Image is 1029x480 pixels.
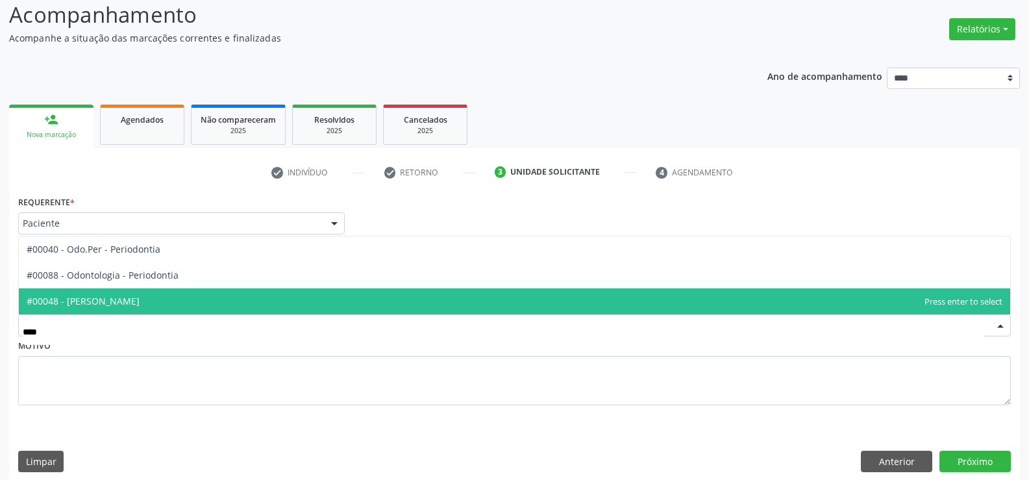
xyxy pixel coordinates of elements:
[949,18,1015,40] button: Relatórios
[18,336,51,357] label: Motivo
[201,114,276,125] span: Não compareceram
[44,112,58,127] div: person_add
[18,192,75,212] label: Requerente
[9,31,717,45] p: Acompanhe a situação das marcações correntes e finalizadas
[939,451,1011,473] button: Próximo
[404,114,447,125] span: Cancelados
[121,114,164,125] span: Agendados
[510,166,600,178] div: Unidade solicitante
[23,217,318,230] span: Paciente
[18,451,64,473] button: Limpar
[27,269,179,281] span: #00088 - Odontologia - Periodontia
[27,243,160,255] span: #00040 - Odo.Per - Periodontia
[18,130,84,140] div: Nova marcação
[27,295,140,307] span: #00048 - [PERSON_NAME]
[201,126,276,136] div: 2025
[861,451,932,473] button: Anterior
[302,126,367,136] div: 2025
[393,126,458,136] div: 2025
[767,68,882,84] p: Ano de acompanhamento
[314,114,354,125] span: Resolvidos
[495,166,506,178] div: 3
